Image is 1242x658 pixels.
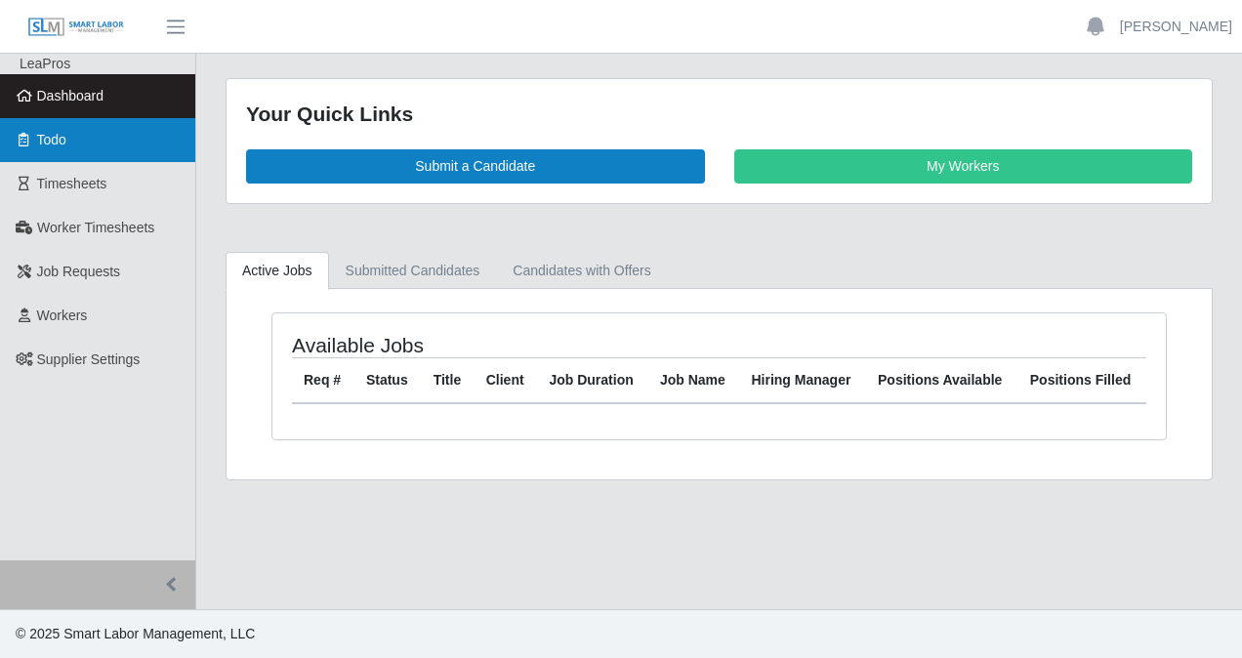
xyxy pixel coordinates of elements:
[292,333,631,357] h4: Available Jobs
[422,357,475,403] th: Title
[37,220,154,235] span: Worker Timesheets
[537,357,648,403] th: Job Duration
[37,351,141,367] span: Supplier Settings
[20,56,70,71] span: LeaPros
[16,626,255,641] span: © 2025 Smart Labor Management, LLC
[37,308,88,323] span: Workers
[1018,357,1146,403] th: Positions Filled
[37,264,121,279] span: Job Requests
[37,88,104,103] span: Dashboard
[27,17,125,38] img: SLM Logo
[1120,17,1232,37] a: [PERSON_NAME]
[475,357,538,403] th: Client
[496,252,667,290] a: Candidates with Offers
[37,176,107,191] span: Timesheets
[246,149,705,184] a: Submit a Candidate
[739,357,866,403] th: Hiring Manager
[226,252,329,290] a: Active Jobs
[246,99,1192,130] div: Your Quick Links
[329,252,497,290] a: Submitted Candidates
[648,357,740,403] th: Job Name
[734,149,1193,184] a: My Workers
[37,132,66,147] span: Todo
[354,357,422,403] th: Status
[292,357,354,403] th: Req #
[866,357,1018,403] th: Positions Available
